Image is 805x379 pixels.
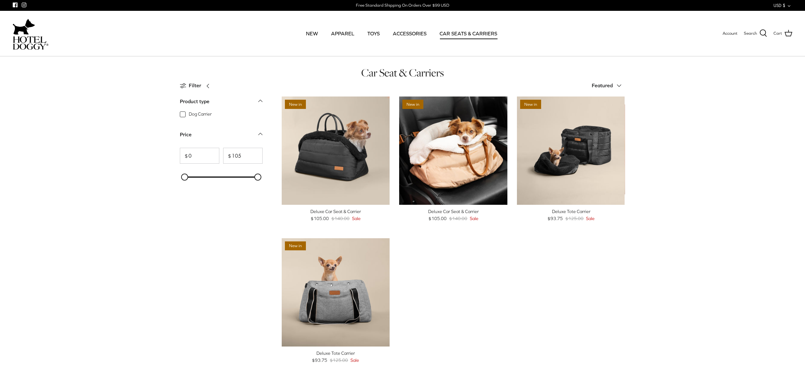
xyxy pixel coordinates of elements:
[356,1,449,10] a: Free Standard Shipping On Orders Over $99 USD
[282,208,390,222] a: Deluxe Car Seat & Carrier $105.00 $140.00 Sale
[402,100,423,109] span: New in
[13,17,48,50] a: hoteldoggycom
[282,97,390,205] a: Deluxe Car Seat & Carrier
[180,131,192,139] div: Price
[282,238,390,347] a: Deluxe Tote Carrier
[517,208,625,222] a: Deluxe Tote Carrier $93.75 $125.00 Sale
[723,30,738,37] a: Account
[350,357,359,364] span: Sale
[399,208,507,222] a: Deluxe Car Seat & Carrier $105.00 $140.00 Sale
[744,29,767,38] a: Search
[180,97,209,106] div: Product type
[470,215,478,222] span: Sale
[282,350,390,364] a: Deluxe Tote Carrier $93.75 $125.00 Sale
[180,153,188,158] span: $
[180,130,263,144] a: Price
[180,66,625,80] h1: Car Seat & Carriers
[773,29,792,38] a: Cart
[285,100,306,109] span: New in
[189,82,201,90] span: Filter
[282,208,390,215] div: Deluxe Car Seat & Carrier
[517,208,625,215] div: Deluxe Tote Carrier
[399,97,507,205] a: Deluxe Car Seat & Carrier
[189,111,212,118] span: Dog Carrier
[223,153,231,158] span: $
[300,23,324,44] a: NEW
[13,36,48,50] img: hoteldoggycom
[586,215,595,222] span: Sale
[325,23,360,44] a: APPAREL
[13,3,18,7] a: Facebook
[744,30,757,37] span: Search
[773,30,782,37] span: Cart
[592,82,613,88] span: Featured
[434,23,503,44] a: CAR SEATS & CARRIERS
[331,215,350,222] span: $140.00
[723,31,738,36] span: Account
[180,78,214,93] a: Filter
[362,23,385,44] a: TOYS
[282,350,390,357] div: Deluxe Tote Carrier
[547,215,563,222] span: $93.75
[330,357,348,364] span: $125.00
[95,23,709,44] div: Primary navigation
[311,215,329,222] span: $105.00
[356,3,449,8] div: Free Standard Shipping On Orders Over $99 USD
[223,148,263,164] input: To
[399,208,507,215] div: Deluxe Car Seat & Carrier
[352,215,361,222] span: Sale
[13,17,35,36] img: dog-icon.svg
[517,97,625,205] a: Deluxe Tote Carrier
[180,148,219,164] input: From
[180,97,263,111] a: Product type
[565,215,583,222] span: $125.00
[428,215,447,222] span: $105.00
[592,79,625,93] button: Featured
[520,100,541,109] span: New in
[22,3,26,7] a: Instagram
[312,357,327,364] span: $93.75
[449,215,467,222] span: $140.00
[285,241,306,251] span: New in
[387,23,432,44] a: ACCESSORIES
